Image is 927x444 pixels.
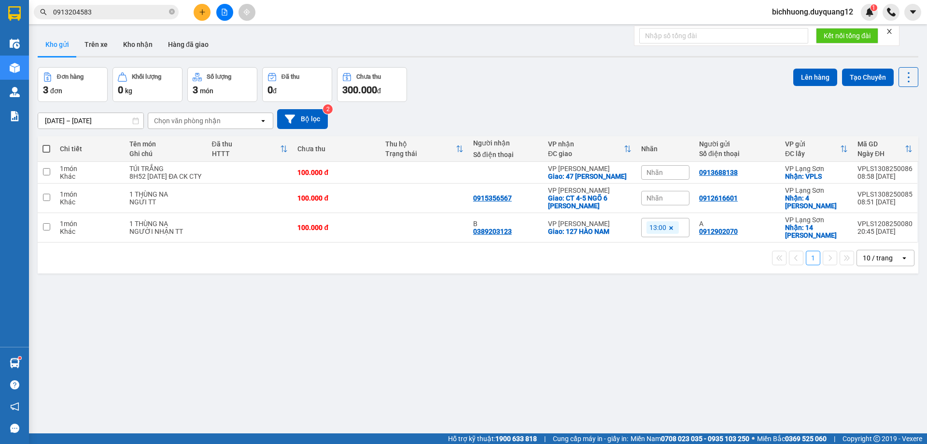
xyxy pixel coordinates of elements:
[10,39,20,49] img: warehouse-icon
[495,435,537,443] strong: 1900 633 818
[377,87,381,95] span: đ
[757,433,827,444] span: Miền Bắc
[873,435,880,442] span: copyright
[752,437,755,441] span: ⚪️
[548,186,632,194] div: VP [PERSON_NAME]
[169,8,175,17] span: close-circle
[60,165,120,172] div: 1 món
[10,358,20,368] img: warehouse-icon
[38,113,143,129] input: Select a date range.
[785,224,848,239] div: Nhận: 14 PHAN BỘI CHÂU
[764,6,861,18] span: bichhuong.duyquang12
[646,169,663,176] span: Nhãn
[129,198,202,206] div: NGỬI TT
[60,145,120,153] div: Chi tiết
[129,228,202,235] div: NGƯỜI NHẬN TT
[337,67,407,102] button: Chưa thu300.000đ
[112,67,183,102] button: Khối lượng0kg
[323,104,333,114] sup: 2
[207,73,231,80] div: Số lượng
[259,117,267,125] svg: open
[904,4,921,21] button: caret-down
[10,424,19,433] span: message
[842,69,894,86] button: Tạo Chuyến
[199,9,206,15] span: plus
[887,8,896,16] img: phone-icon
[193,84,198,96] span: 3
[169,9,175,14] span: close-circle
[553,433,628,444] span: Cung cấp máy in - giấy in:
[548,172,632,180] div: Giao: 47 PHẠM VĂN ĐỒNG
[548,220,632,228] div: VP [PERSON_NAME]
[699,150,775,158] div: Số điện thoại
[273,87,277,95] span: đ
[785,172,848,180] div: Nhận: VPLS
[785,194,848,210] div: Nhận: 4 HOÀNG VĂN THỤ
[886,28,893,35] span: close
[646,194,663,202] span: Nhãn
[473,151,538,158] div: Số điện thoại
[699,228,738,235] div: 0912902070
[10,63,20,73] img: warehouse-icon
[473,139,538,147] div: Người nhận
[212,150,281,158] div: HTTT
[785,165,848,172] div: VP Lạng Sơn
[212,140,281,148] div: Đã thu
[548,228,632,235] div: Giao: 127 HÀO NAM
[631,433,749,444] span: Miền Nam
[385,140,456,148] div: Thu hộ
[60,198,120,206] div: Khác
[60,172,120,180] div: Khác
[60,220,120,228] div: 1 món
[857,228,913,235] div: 20:45 [DATE]
[160,33,216,56] button: Hàng đã giao
[40,9,47,15] span: search
[909,8,917,16] span: caret-down
[699,169,738,176] div: 0913688138
[342,84,377,96] span: 300.000
[857,165,913,172] div: VPLS1308250086
[699,194,738,202] div: 0912616601
[863,253,893,263] div: 10 / trang
[473,220,538,228] div: B
[18,357,21,359] sup: 1
[297,169,376,176] div: 100.000 đ
[543,136,636,162] th: Toggle SortBy
[50,87,62,95] span: đơn
[544,433,546,444] span: |
[297,224,376,231] div: 100.000 đ
[187,67,257,102] button: Số lượng3món
[641,145,689,153] div: Nhãn
[785,186,848,194] div: VP Lạng Sơn
[548,165,632,172] div: VP [PERSON_NAME]
[473,194,512,202] div: 0915356567
[154,116,221,126] div: Chọn văn phòng nhận
[785,435,827,443] strong: 0369 525 060
[385,150,456,158] div: Trạng thái
[200,87,213,95] span: món
[857,198,913,206] div: 08:51 [DATE]
[129,190,202,198] div: 1 THÙNG NA
[129,165,202,172] div: TÚI TRẮNG
[872,4,875,11] span: 1
[857,150,905,158] div: Ngày ĐH
[356,73,381,80] div: Chưa thu
[473,228,512,235] div: 0389203123
[699,140,775,148] div: Người gửi
[129,172,202,180] div: 8H52 13/8 ĐA CK CTY
[865,8,874,16] img: icon-new-feature
[806,251,820,265] button: 1
[785,216,848,224] div: VP Lạng Sơn
[780,136,853,162] th: Toggle SortBy
[207,136,293,162] th: Toggle SortBy
[871,4,877,11] sup: 1
[649,223,666,232] span: 13:00
[129,140,202,148] div: Tên món
[548,140,624,148] div: VP nhận
[277,109,328,129] button: Bộ lọc
[10,111,20,121] img: solution-icon
[125,87,132,95] span: kg
[10,402,19,411] span: notification
[785,140,840,148] div: VP gửi
[239,4,255,21] button: aim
